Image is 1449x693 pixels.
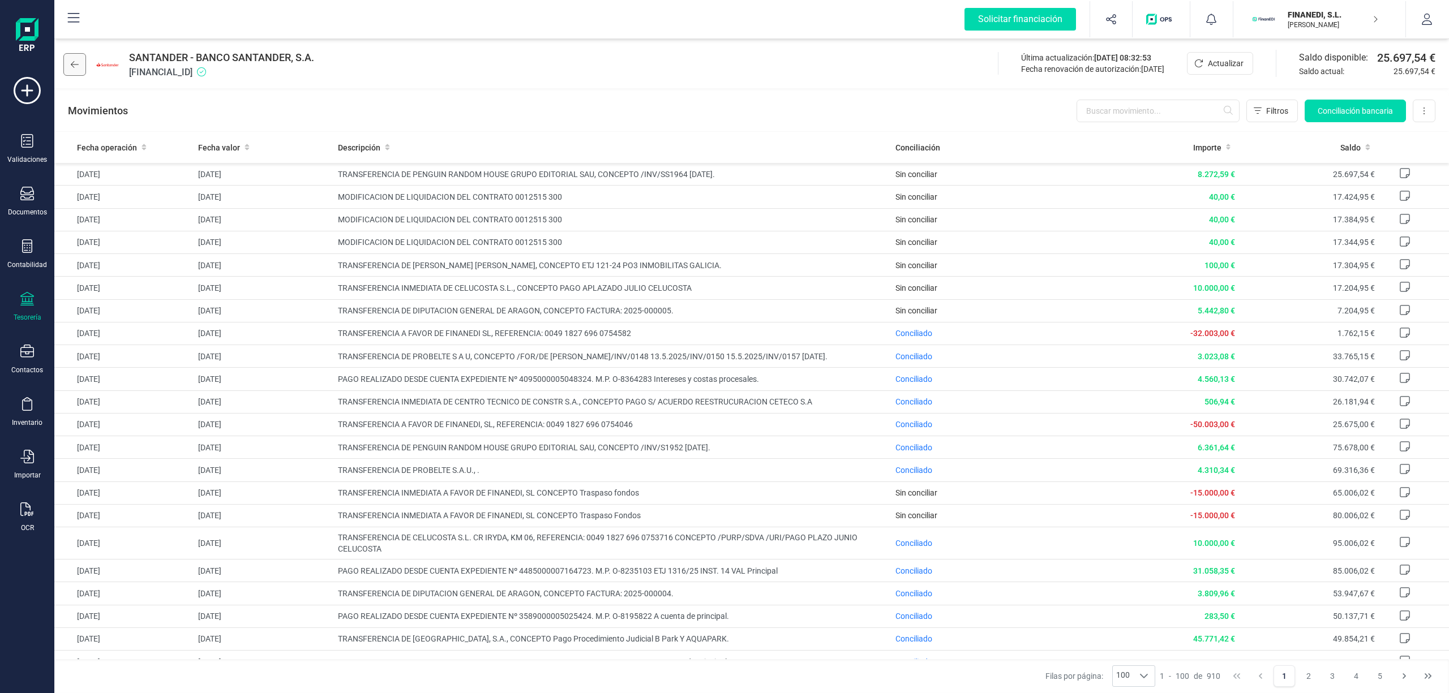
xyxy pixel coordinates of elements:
td: 95.006,02 € [1240,527,1379,559]
span: -15.000,00 € [1190,511,1235,520]
td: 49.854,21 € [1240,627,1379,650]
span: TRANSFERENCIA DE PENGUIN RANDOM HOUSE GRUPO EDITORIAL SAU, CONCEPTO /INV/S1952 [DATE]. [338,442,887,453]
td: [DATE] [194,322,333,345]
td: [DATE] [54,651,194,673]
span: Conciliado [895,375,932,384]
span: Descripción [338,142,380,153]
p: [PERSON_NAME] [1288,20,1378,29]
div: Última actualización: [1021,52,1164,63]
span: Conciliado [895,589,932,598]
span: 40,00 € [1209,192,1235,201]
span: 100,00 € [1204,261,1235,270]
span: TRANSFERENCIA DE CELUCOSTA S.L. CR IRYDA, KM 06, REFERENCIA: 0049 1827 696 0753716 CONCEPTO /PURP... [338,532,887,554]
span: 40,00 € [1209,238,1235,247]
button: Conciliación bancaria [1305,100,1406,122]
td: [DATE] [54,504,194,527]
td: [DATE] [54,163,194,186]
span: 10.000,00 € [1193,283,1235,292]
span: Conciliado [895,352,932,361]
button: Next Page [1394,665,1415,687]
td: [DATE] [54,277,194,299]
span: Conciliado [895,397,932,406]
td: 26.181,94 € [1240,390,1379,413]
div: Importar [14,471,41,480]
img: Logo de OPS [1146,14,1176,25]
span: TRANSFERENCIA INMEDIATA DE CENTRO TECNICO DE CONSTR S.A., CONCEPTO PAGO S/ ACUERDO REESTRUCURACIO... [338,396,887,407]
span: 45.771,42 € [1193,634,1235,643]
span: -50.003,00 € [1190,420,1235,429]
span: TRANSFERENCIA DE PROBELTE S A U, CONCEPTO /FOR/DE [PERSON_NAME]/INV/0148 13.5.2025/INV/0150 15.5.... [338,351,887,362]
td: [DATE] [54,345,194,368]
span: TRANSFERENCIA DE [GEOGRAPHIC_DATA], S.A., CONCEPTO Pago Procedimiento Judicial B Park Y AQUAPARK. [338,633,887,644]
td: [DATE] [194,436,333,459]
td: [DATE] [194,559,333,582]
span: TRANSFERENCIA DE PENGUIN RANDOM HOUSE GRUPO EDITORIAL SAU, CONCEPTO /INV/SS1964 [DATE]. [338,169,887,180]
span: 1 [1160,670,1164,682]
span: Sin conciliar [895,215,937,224]
span: Conciliado [895,539,932,548]
span: TRANSFERENCIA A FAVOR DE FINANEDI SL, REFERENCIA: 0049 1827 696 0754582 [338,328,887,339]
span: Conciliado [895,657,932,666]
td: [DATE] [54,605,194,627]
span: 5.442,80 € [1198,306,1235,315]
td: [DATE] [194,208,333,231]
button: Filtros [1246,100,1298,122]
td: 50.137,71 € [1240,605,1379,627]
td: [DATE] [54,413,194,436]
p: FINANEDI, S.L. [1288,9,1378,20]
td: [DATE] [54,459,194,481]
td: [DATE] [54,299,194,322]
td: [DATE] [194,231,333,253]
span: TRANSFERENCIA INMEDIATA A FAVOR DE FINANEDI, SL CONCEPTO Traspaso fondos [338,487,887,498]
td: [DATE] [194,651,333,673]
span: MODIFICACION DE LIQUIDACION DEL CONTRATO 0012515 300 [338,214,887,225]
span: Saldo disponible: [1299,51,1373,64]
div: Contabilidad [7,260,47,269]
span: SANTANDER - BANCO SANTANDER, S.A. [129,50,314,66]
span: Sin conciliar [895,511,937,520]
img: Logo Finanedi [16,18,38,54]
span: Conciliado [895,466,932,475]
td: [DATE] [194,254,333,277]
td: 25.675,00 € [1240,413,1379,436]
span: TRANSFERENCIA DE PROBELTE S.A.U., . [338,464,887,476]
button: Solicitar financiación [951,1,1090,37]
td: 33.765,15 € [1240,345,1379,368]
td: [DATE] [54,322,194,345]
td: [DATE] [194,481,333,504]
button: Page 4 [1345,665,1367,687]
span: Saldo actual: [1299,66,1389,77]
span: 40,00 € [1209,215,1235,224]
span: Conciliado [895,443,932,452]
td: 17.424,95 € [1240,186,1379,208]
span: TRANSFERENCIA INMEDIATA A FAVOR DE FINANEDI, SL CONCEPTO Traspaso Fondos [338,510,887,521]
span: 506,94 € [1204,397,1235,406]
td: [DATE] [194,277,333,299]
span: Saldo [1340,142,1361,153]
span: PAGO REALIZADO DESDE CUENTA EXPEDIENTE Nº 3589000005025424. M.P. O-8195822 A cuenta de principal. [338,610,887,622]
td: [DATE] [54,390,194,413]
button: Page 5 [1369,665,1391,687]
span: 283,50 € [1204,612,1235,621]
button: Actualizar [1187,52,1253,75]
span: Sin conciliar [895,488,937,497]
td: 17.384,95 € [1240,208,1379,231]
td: [DATE] [194,605,333,627]
span: Conciliado [895,612,932,621]
td: [DATE] [54,559,194,582]
span: 8.272,59 € [1198,170,1235,179]
td: 80.006,02 € [1240,504,1379,527]
span: [FINANCIAL_ID] [129,66,314,79]
span: Conciliado [895,566,932,575]
span: Conciliación [895,142,940,153]
span: Sin conciliar [895,306,937,315]
span: Sin conciliar [895,170,937,179]
td: 4.082,79 € [1240,651,1379,673]
span: [DATE] 08:32:53 [1094,53,1151,62]
span: PAGO REALIZADO DESDE CUENTA EXPEDIENTE Nº 3464000005038424. M.P. O-8170023 A cuenta de principal. [338,656,887,668]
td: [DATE] [194,186,333,208]
span: 25.697,54 € [1377,50,1435,66]
span: Conciliado [895,634,932,643]
div: Filas por página: [1045,665,1155,687]
div: Inventario [12,418,42,427]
